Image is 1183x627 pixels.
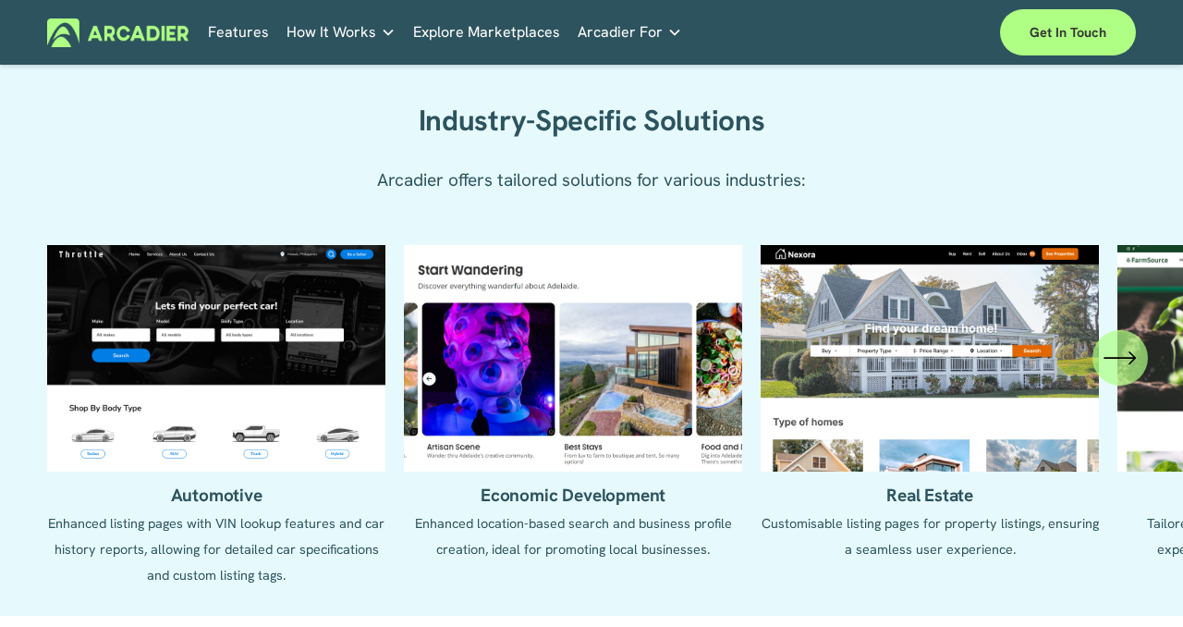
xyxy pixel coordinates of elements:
[578,19,663,45] span: Arcadier For
[1092,330,1148,386] button: Next
[287,18,396,47] a: folder dropdown
[377,168,806,191] span: Arcadier offers tailored solutions for various industries:
[413,18,560,47] a: Explore Marketplaces
[578,18,682,47] a: folder dropdown
[208,18,269,47] a: Features
[1000,9,1136,55] a: Get in touch
[47,18,189,47] img: Arcadier
[1091,538,1183,627] iframe: Chat Widget
[375,103,808,139] h2: Industry-Specific Solutions
[287,19,376,45] span: How It Works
